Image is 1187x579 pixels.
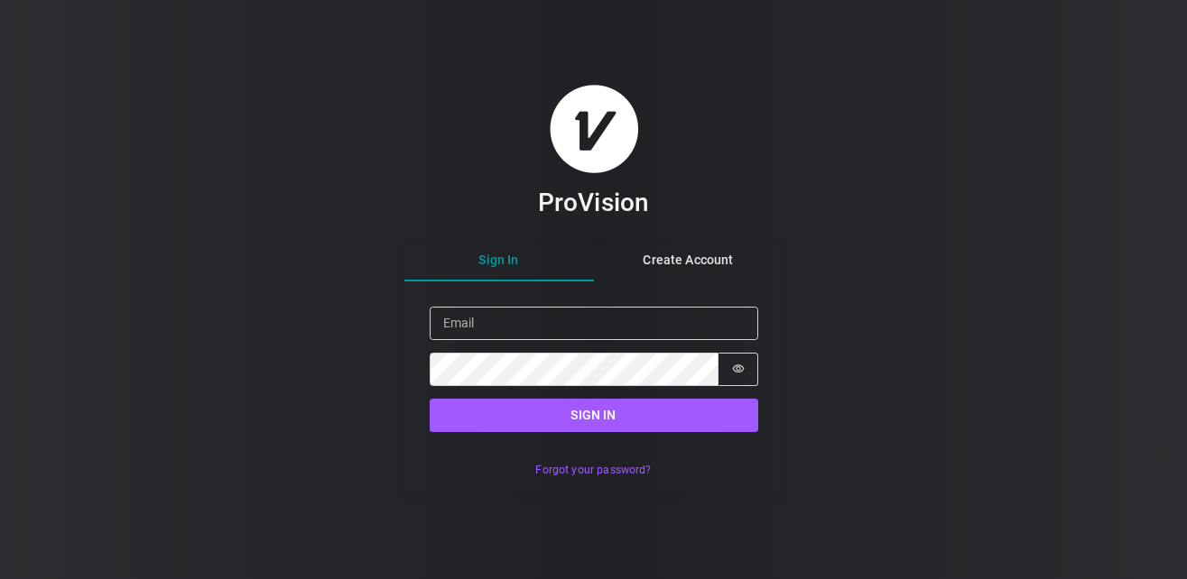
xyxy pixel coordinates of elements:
[526,457,661,483] button: Forgot your password?
[430,307,758,340] input: Email
[719,353,758,386] button: Show password
[538,187,649,218] h3: ProVision
[430,399,758,432] button: Sign in
[594,242,784,281] button: Create Account
[404,242,594,281] button: Sign In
